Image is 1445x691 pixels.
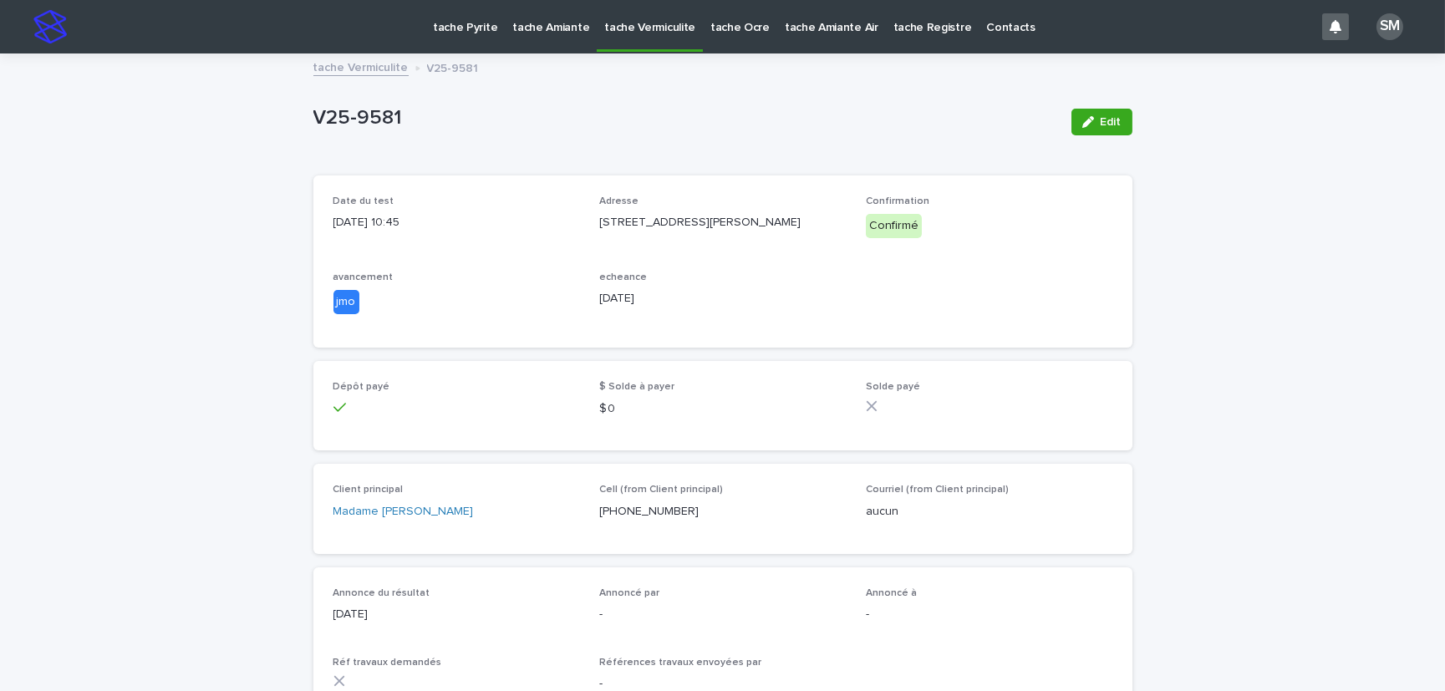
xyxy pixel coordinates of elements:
span: Annoncé à [866,588,917,598]
span: avancement [333,272,394,282]
p: - [866,606,1112,623]
span: Annoncé par [599,588,659,598]
span: echeance [599,272,647,282]
p: [DATE] 10:45 [333,214,580,231]
span: Annonce du résultat [333,588,430,598]
img: stacker-logo-s-only.png [33,10,67,43]
p: [PHONE_NUMBER] [599,503,846,521]
p: aucun [866,503,1112,521]
span: Dépôt payé [333,382,390,392]
span: Références travaux envoyées par [599,658,761,668]
p: [STREET_ADDRESS][PERSON_NAME] [599,214,846,231]
span: Date du test [333,196,394,206]
div: Confirmé [866,214,922,238]
p: - [599,606,846,623]
span: Courriel (from Client principal) [866,485,1009,495]
span: Client principal [333,485,404,495]
p: V25-9581 [427,58,479,76]
p: [DATE] [599,290,846,307]
div: SM [1376,13,1403,40]
p: $ 0 [599,400,846,418]
p: V25-9581 [313,106,1058,130]
span: Edit [1101,116,1122,128]
a: tache Vermiculite [313,57,409,76]
span: Réf travaux demandés [333,658,442,668]
div: jmo [333,290,359,314]
button: Edit [1071,109,1132,135]
span: Cell (from Client principal) [599,485,723,495]
a: Madame [PERSON_NAME] [333,503,474,521]
span: Solde payé [866,382,920,392]
span: Adresse [599,196,639,206]
p: [DATE] [333,606,580,623]
span: Confirmation [866,196,929,206]
span: $ Solde à payer [599,382,674,392]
